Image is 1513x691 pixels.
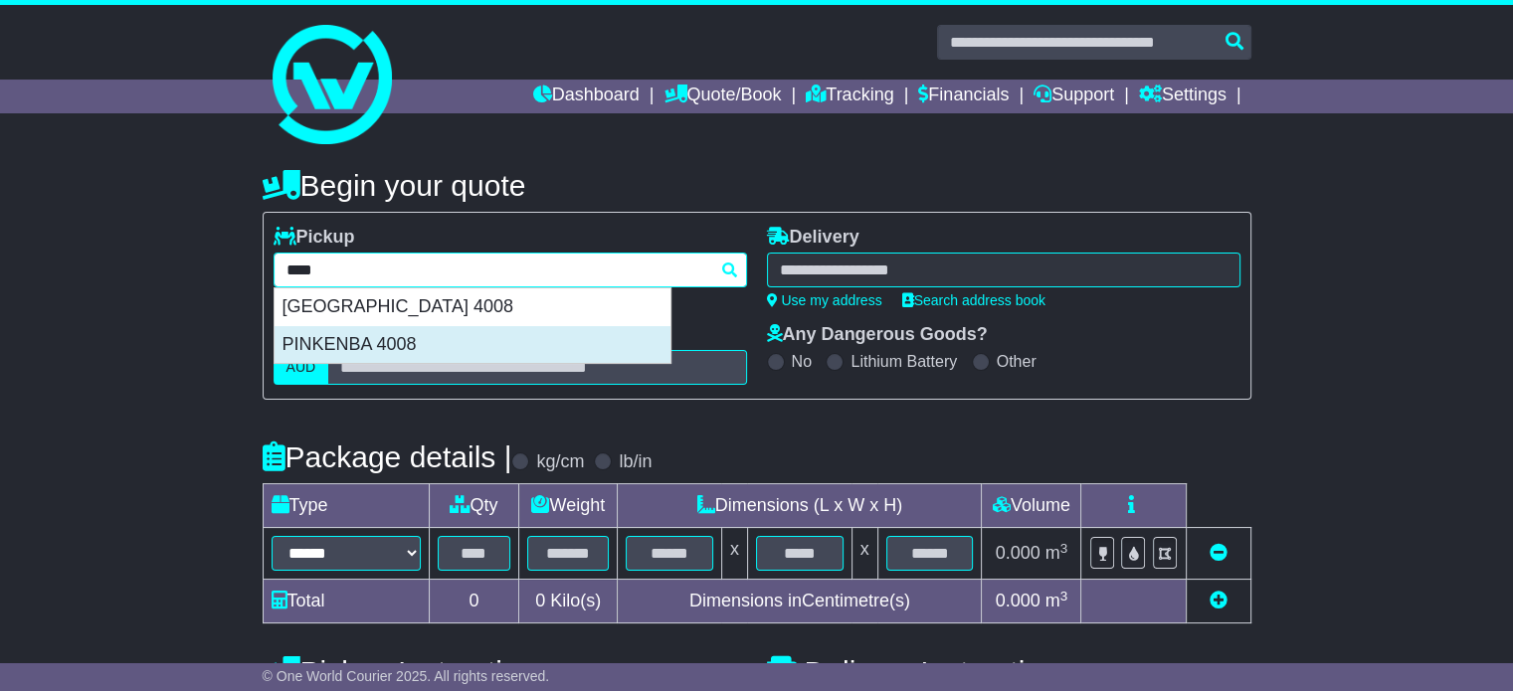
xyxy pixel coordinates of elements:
td: x [721,528,747,580]
label: Other [997,352,1037,371]
label: Pickup [274,227,355,249]
label: No [792,352,812,371]
td: 0 [429,580,519,623]
span: © One World Courier 2025. All rights reserved. [263,668,550,684]
label: kg/cm [536,451,584,473]
span: 0.000 [996,543,1040,563]
span: m [1045,543,1068,563]
td: Volume [982,484,1081,528]
a: Tracking [806,80,893,113]
td: Weight [519,484,618,528]
label: AUD [274,350,329,385]
td: Qty [429,484,519,528]
td: x [851,528,877,580]
a: Search address book [902,292,1045,308]
a: Dashboard [533,80,640,113]
a: Support [1034,80,1114,113]
td: Dimensions (L x W x H) [618,484,982,528]
div: PINKENBA 4008 [275,326,670,364]
h4: Delivery Instructions [767,655,1251,688]
div: [GEOGRAPHIC_DATA] 4008 [275,288,670,326]
h4: Begin your quote [263,169,1251,202]
h4: Pickup Instructions [263,655,747,688]
a: Settings [1139,80,1227,113]
label: Any Dangerous Goods? [767,324,988,346]
typeahead: Please provide city [274,253,747,287]
label: Lithium Battery [851,352,957,371]
sup: 3 [1060,589,1068,604]
a: Add new item [1210,591,1228,610]
sup: 3 [1060,541,1068,556]
a: Quote/Book [663,80,781,113]
td: Dimensions in Centimetre(s) [618,580,982,623]
a: Remove this item [1210,543,1228,563]
a: Financials [918,80,1009,113]
label: lb/in [619,451,652,473]
td: Kilo(s) [519,580,618,623]
td: Type [263,484,429,528]
span: 0 [535,591,545,610]
span: 0.000 [996,591,1040,610]
td: Total [263,580,429,623]
a: Use my address [767,292,882,308]
span: m [1045,591,1068,610]
label: Delivery [767,227,859,249]
h4: Package details | [263,440,512,473]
